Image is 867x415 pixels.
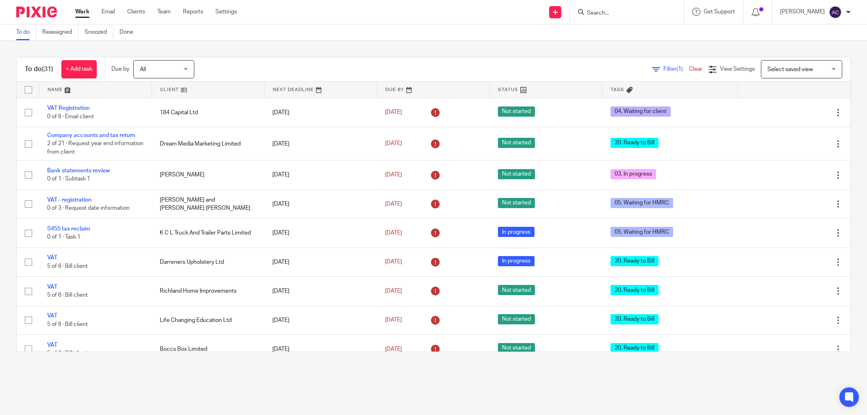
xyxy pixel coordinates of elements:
[16,24,36,40] a: To do
[47,292,88,298] span: 5 of 6 · Bill client
[183,8,203,16] a: Reports
[47,197,91,203] a: VAT - registration
[498,227,535,237] span: In progress
[264,335,377,363] td: [DATE]
[780,8,825,16] p: [PERSON_NAME]
[498,256,535,266] span: In progress
[120,24,139,40] a: Done
[586,10,659,17] input: Search
[611,256,658,266] span: 20. Ready to Bill
[385,259,402,265] span: [DATE]
[140,67,146,72] span: All
[611,314,658,324] span: 20. Ready to Bill
[385,141,402,146] span: [DATE]
[385,346,402,352] span: [DATE]
[385,230,402,236] span: [DATE]
[264,161,377,189] td: [DATE]
[47,255,57,261] a: VAT
[264,219,377,248] td: [DATE]
[152,277,264,306] td: Richland Home Improvements
[498,285,535,295] span: Not started
[85,24,113,40] a: Snoozed
[152,219,264,248] td: K C L Truck And Trailer Parts Limited
[152,306,264,335] td: Life Changing Education Ltd
[47,313,57,319] a: VAT
[264,306,377,335] td: [DATE]
[47,114,94,120] span: 0 of 6 · Email client
[385,172,402,178] span: [DATE]
[663,66,689,72] span: Filter
[689,66,702,72] a: Clear
[47,263,88,269] span: 5 of 6 · Bill client
[611,106,671,117] span: 04. Waiting for client
[498,314,535,324] span: Not started
[676,66,683,72] span: (1)
[47,205,130,211] span: 0 of 3 · Request date information
[157,8,171,16] a: Team
[47,133,135,138] a: Company accounts and tax return
[152,161,264,189] td: [PERSON_NAME]
[42,24,78,40] a: Reassigned
[498,343,535,353] span: Not started
[767,67,813,72] span: Select saved view
[611,227,673,237] span: 05. Waiting for HMRC
[102,8,115,16] a: Email
[215,8,237,16] a: Settings
[498,106,535,117] span: Not started
[47,342,57,348] a: VAT
[385,110,402,115] span: [DATE]
[704,9,735,15] span: Get Support
[111,65,129,73] p: Due by
[152,127,264,160] td: Dream Media Marketing Limited
[47,235,80,240] span: 0 of 1 · Task 1
[16,7,57,17] img: Pixie
[61,60,97,78] a: + Add task
[47,226,90,232] a: S455 tax reclaim
[611,285,658,295] span: 20. Ready to Bill
[264,248,377,276] td: [DATE]
[127,8,145,16] a: Clients
[498,138,535,148] span: Not started
[498,198,535,208] span: Not started
[42,66,53,72] span: (31)
[47,141,143,155] span: 2 of 21 · Request year end information from client
[611,343,658,353] span: 20. Ready to Bill
[385,288,402,294] span: [DATE]
[47,350,88,356] span: 5 of 6 · Bill client
[385,317,402,323] span: [DATE]
[47,168,110,174] a: Bank statements review
[152,98,264,127] td: 184 Capital Ltd
[720,66,755,72] span: View Settings
[152,335,264,363] td: Boccs Box Limited
[611,198,673,208] span: 05. Waiting for HMRC
[264,189,377,218] td: [DATE]
[152,189,264,218] td: [PERSON_NAME] and [PERSON_NAME] [PERSON_NAME]
[264,127,377,160] td: [DATE]
[25,65,53,74] h1: To do
[47,322,88,327] span: 5 of 6 · Bill client
[611,169,656,179] span: 03. In progress
[47,284,57,290] a: VAT
[829,6,842,19] img: svg%3E
[611,138,658,148] span: 20. Ready to Bill
[611,87,624,92] span: Tags
[264,98,377,127] td: [DATE]
[47,176,90,182] span: 0 of 1 · Subtask 1
[75,8,89,16] a: Work
[47,105,90,111] a: VAT Registration
[264,277,377,306] td: [DATE]
[152,248,264,276] td: Darreners Upholstery Ltd
[385,201,402,207] span: [DATE]
[498,169,535,179] span: Not started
